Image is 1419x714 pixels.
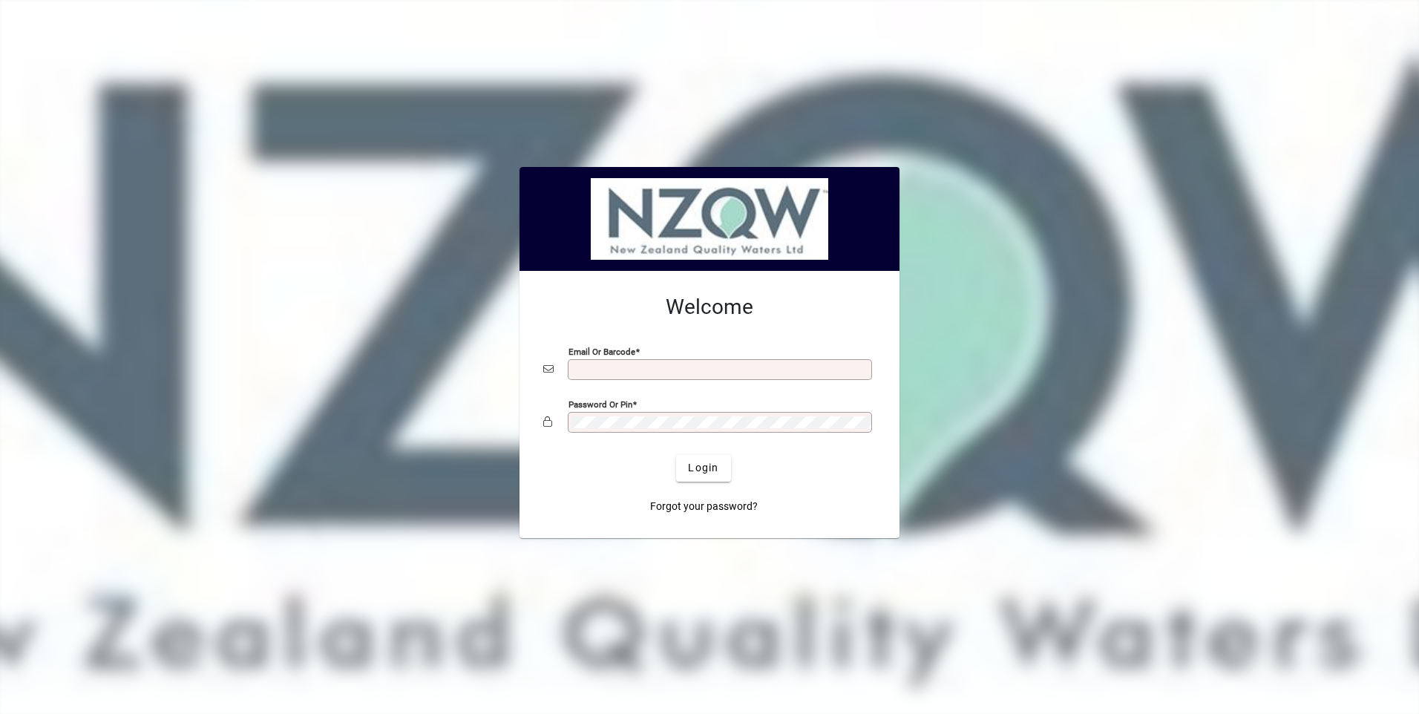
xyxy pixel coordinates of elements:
[568,346,635,356] mat-label: Email or Barcode
[568,399,632,409] mat-label: Password or Pin
[650,499,758,514] span: Forgot your password?
[644,494,764,520] a: Forgot your password?
[688,460,718,476] span: Login
[543,295,876,320] h2: Welcome
[676,455,730,482] button: Login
